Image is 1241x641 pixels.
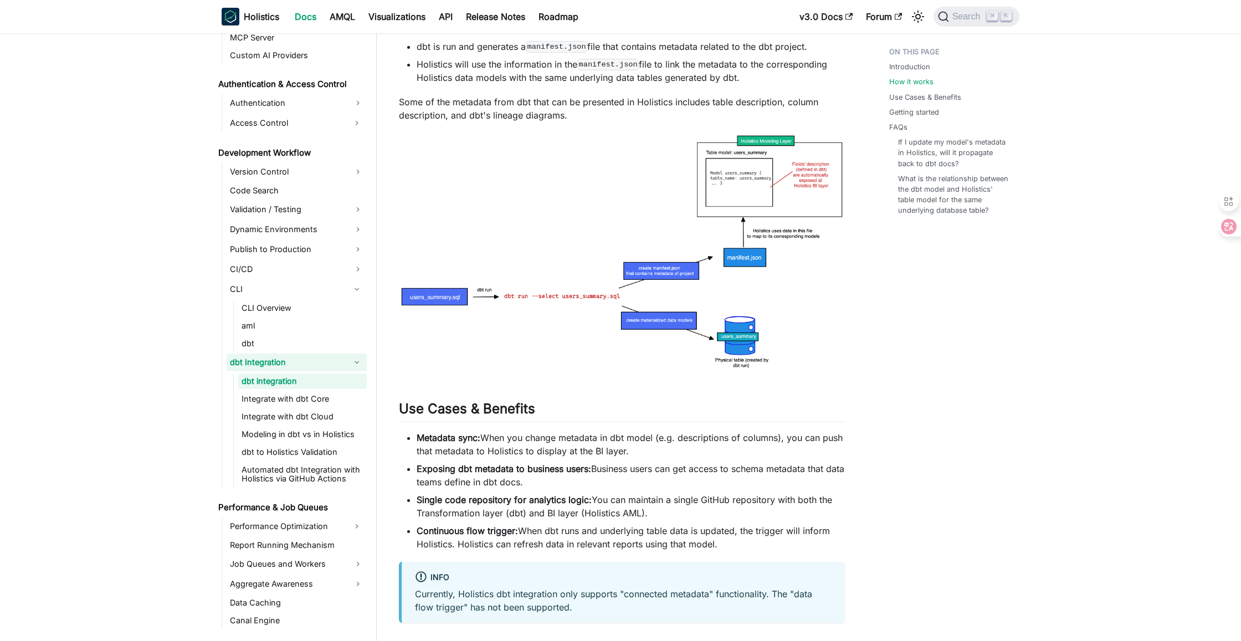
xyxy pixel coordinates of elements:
div: info [415,571,832,585]
li: dbt is run and generates a file that contains metadata related to the dbt project. [417,40,845,53]
strong: Metadata sync: [417,432,480,443]
li: When you change metadata in dbt model (e.g. descriptions of columns), you can push that metadata ... [417,431,845,458]
a: Code Search [227,183,367,198]
a: Introduction [889,61,930,72]
a: Release Notes [459,8,532,25]
a: Roadmap [532,8,585,25]
h2: Use Cases & Benefits [399,401,845,422]
p: Some of the metadata from dbt that can be presented in Holistics includes table description, colu... [399,95,845,122]
a: Modeling in dbt vs in Holistics [238,427,367,442]
kbd: ⌘ [987,11,998,21]
a: Report Running Mechanism [227,537,367,553]
a: Data Caching [227,595,367,611]
a: CLI [227,280,347,298]
a: Use Cases & Benefits [889,92,961,102]
a: Integrate with dbt Core [238,391,367,407]
a: HolisticsHolistics [222,8,279,25]
a: Visualizations [362,8,432,25]
span: Search [949,12,987,22]
a: dbt integration [238,373,367,389]
a: CI/CD [227,260,367,278]
strong: Single code repository for analytics logic: [417,494,592,505]
li: When dbt runs and underlying table data is updated, the trigger will inform Holistics. Holistics ... [417,524,845,551]
a: dbt [238,336,367,351]
a: Development Workflow [215,145,367,161]
code: manifest.json [577,59,639,70]
button: Expand sidebar category 'Performance Optimization' [347,517,367,535]
b: Holistics [244,10,279,23]
strong: Continuous flow trigger: [417,525,518,536]
li: You can maintain a single GitHub repository with both the Transformation layer (dbt) and BI layer... [417,493,845,520]
li: Business users can get access to schema metadata that data teams define in dbt docs. [417,462,845,489]
img: Holistics [222,8,239,25]
a: Version Control [227,163,367,181]
a: MCP Server [227,30,367,45]
strong: Exposing dbt metadata to business users: [417,463,591,474]
button: Collapse sidebar category 'CLI' [347,280,367,298]
a: dbt Integration [227,353,347,371]
a: Validation / Testing [227,201,367,218]
a: aml [238,318,367,334]
a: Integrate with dbt Cloud [238,409,367,424]
button: Switch between dark and light mode (currently light mode) [909,8,927,25]
button: Search (Command+K) [934,7,1019,27]
kbd: K [1001,11,1012,21]
a: AMQL [323,8,362,25]
a: Job Queues and Workers [227,555,367,573]
a: API [432,8,459,25]
a: Publish to Production [227,240,367,258]
a: Dynamic Environments [227,220,367,238]
a: Performance Optimization [227,517,347,535]
a: FAQs [889,122,907,132]
a: Authentication & Access Control [215,76,367,92]
a: What is the relationship between the dbt model and Holistics' table model for the same underlying... [898,173,1008,216]
p: Currently, Holistics dbt integration only supports "connected metadata" functionality. The "data ... [415,587,832,614]
a: Docs [288,8,323,25]
a: Automated dbt Integration with Holistics via GitHub Actions [238,462,367,486]
img: dbt-to-holistics [399,133,845,371]
button: Collapse sidebar category 'dbt Integration' [347,353,367,371]
a: v3.0 Docs [793,8,859,25]
code: manifest.json [526,41,587,52]
a: dbt to Holistics Validation [238,444,367,460]
a: Canal Engine [227,613,367,628]
a: CLI Overview [238,300,367,316]
a: Forum [859,8,909,25]
a: Authentication [227,94,367,112]
a: How it works [889,76,934,87]
a: Custom AI Providers [227,48,367,63]
li: Holistics will use the information in the file to link the metadata to the corresponding Holistic... [417,58,845,84]
a: Aggregate Awareness [227,575,367,593]
button: Expand sidebar category 'Access Control' [347,114,367,132]
nav: Docs sidebar [211,33,377,641]
a: Performance & Job Queues [215,500,367,515]
a: Access Control [227,114,347,132]
a: If I update my model's metadata in Holistics, will it propagate back to dbt docs? [898,137,1008,169]
a: Getting started [889,107,939,117]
